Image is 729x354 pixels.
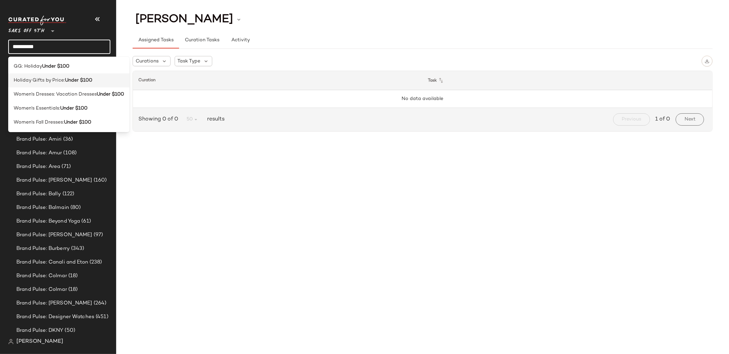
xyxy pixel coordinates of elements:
[14,63,42,70] span: GG: Holiday
[61,190,75,198] span: (122)
[135,13,233,26] span: [PERSON_NAME]
[60,163,71,171] span: (71)
[16,299,92,307] span: Brand Pulse: [PERSON_NAME]
[138,38,174,43] span: Assigned Tasks
[16,136,62,143] span: Brand Pulse: Amiri
[42,63,69,70] b: Under $100
[16,245,70,253] span: Brand Pulse: Burberry
[14,91,97,98] span: Women's Dresses: Vacation Dresses
[16,272,67,280] span: Brand Pulse: Colmar
[16,204,69,212] span: Brand Pulse: Balmain
[423,71,713,90] th: Task
[178,58,201,65] span: Task Type
[65,77,92,84] b: Under $100
[138,115,181,124] span: Showing 0 of 0
[62,149,77,157] span: (108)
[62,136,73,143] span: (36)
[16,258,88,266] span: Brand Pulse: Canali and Eton
[67,272,78,280] span: (18)
[70,245,84,253] span: (343)
[16,163,60,171] span: Brand Pulse: Area
[185,38,219,43] span: Curation Tasks
[676,113,704,126] button: Next
[14,119,64,126] span: Women's Fall Dresses:
[14,77,65,84] span: Holiday Gifts by Price:
[88,258,102,266] span: (238)
[97,91,124,98] b: Under $100
[231,38,250,43] span: Activity
[684,117,696,122] span: Next
[80,217,91,225] span: (61)
[16,231,92,239] span: Brand Pulse: [PERSON_NAME]
[63,327,75,335] span: (50)
[16,327,63,335] span: Brand Pulse: DKNY
[133,90,712,108] td: No data available
[16,149,62,157] span: Brand Pulse: Amur
[64,119,91,126] b: Under $100
[67,286,78,294] span: (18)
[16,286,67,294] span: Brand Pulse: Colmar
[16,176,92,184] span: Brand Pulse: [PERSON_NAME]
[92,176,107,184] span: (160)
[8,23,44,36] span: Saks OFF 5TH
[133,71,423,90] th: Curation
[16,313,94,321] span: Brand Pulse: Designer Watches
[94,313,108,321] span: (451)
[60,105,87,112] b: Under $100
[8,16,66,25] img: cfy_white_logo.C9jOOHJF.svg
[204,115,225,124] span: results
[656,115,670,124] span: 1 of 0
[92,231,103,239] span: (97)
[705,59,710,63] img: svg%3e
[14,105,60,112] span: Women's Essentials:
[16,190,61,198] span: Brand Pulse: Bally
[92,299,107,307] span: (264)
[8,339,14,344] img: svg%3e
[69,204,81,212] span: (80)
[16,217,80,225] span: Brand Pulse: Beyond Yoga
[136,58,159,65] span: Curations
[16,338,63,346] span: [PERSON_NAME]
